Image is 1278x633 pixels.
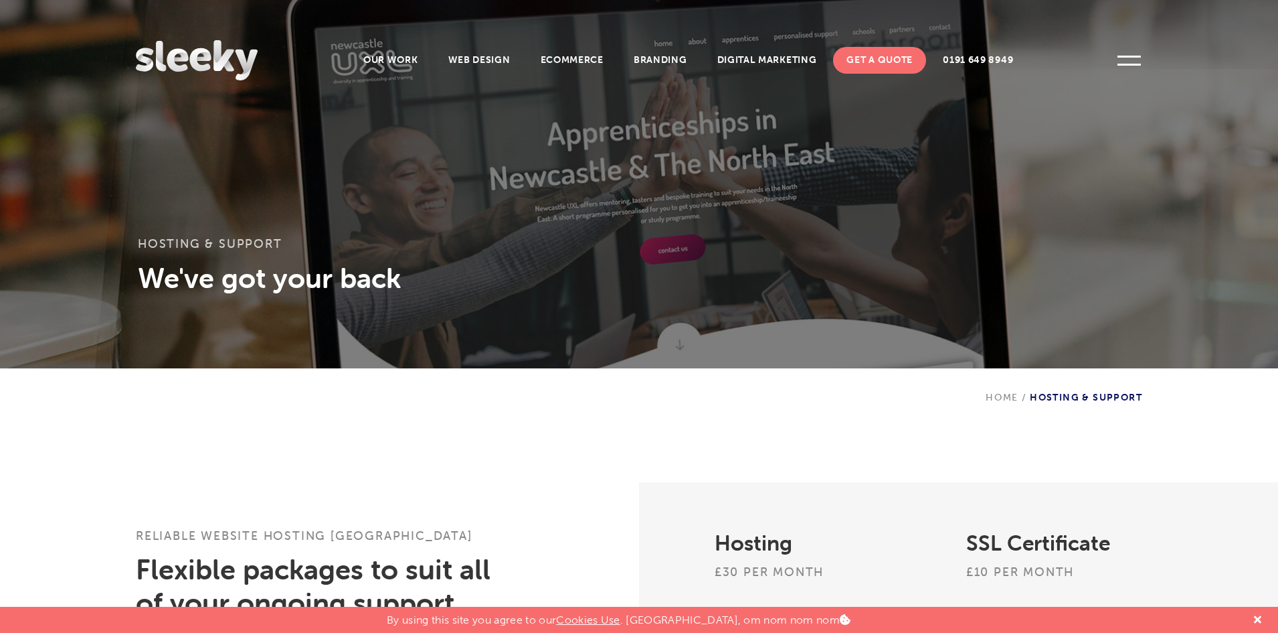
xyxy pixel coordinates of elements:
a: Home [986,392,1018,403]
h3: £30 per month [715,564,891,589]
h1: Reliable Website Hosting [GEOGRAPHIC_DATA] [136,529,513,553]
a: Web Design [435,47,524,74]
h2: SSL Certificate [966,529,1142,564]
a: Get A Quote [833,47,926,74]
a: Branding [620,47,701,74]
p: By using this site you agree to our . [GEOGRAPHIC_DATA], om nom nom nom [387,607,850,626]
h3: £10 per month [966,564,1142,589]
a: Cookies Use [556,614,620,626]
h2: Hosting [715,529,891,564]
a: 0191 649 8949 [929,47,1026,74]
div: Hosting & Support [986,368,1142,403]
h3: We've got your back [138,261,1140,295]
span: / [1018,392,1030,403]
a: Digital Marketing [704,47,830,74]
a: Our Work [350,47,432,74]
a: Ecommerce [527,47,617,74]
img: Sleeky Web Design Newcastle [136,40,258,80]
h3: Hosting & Support [138,236,1140,261]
